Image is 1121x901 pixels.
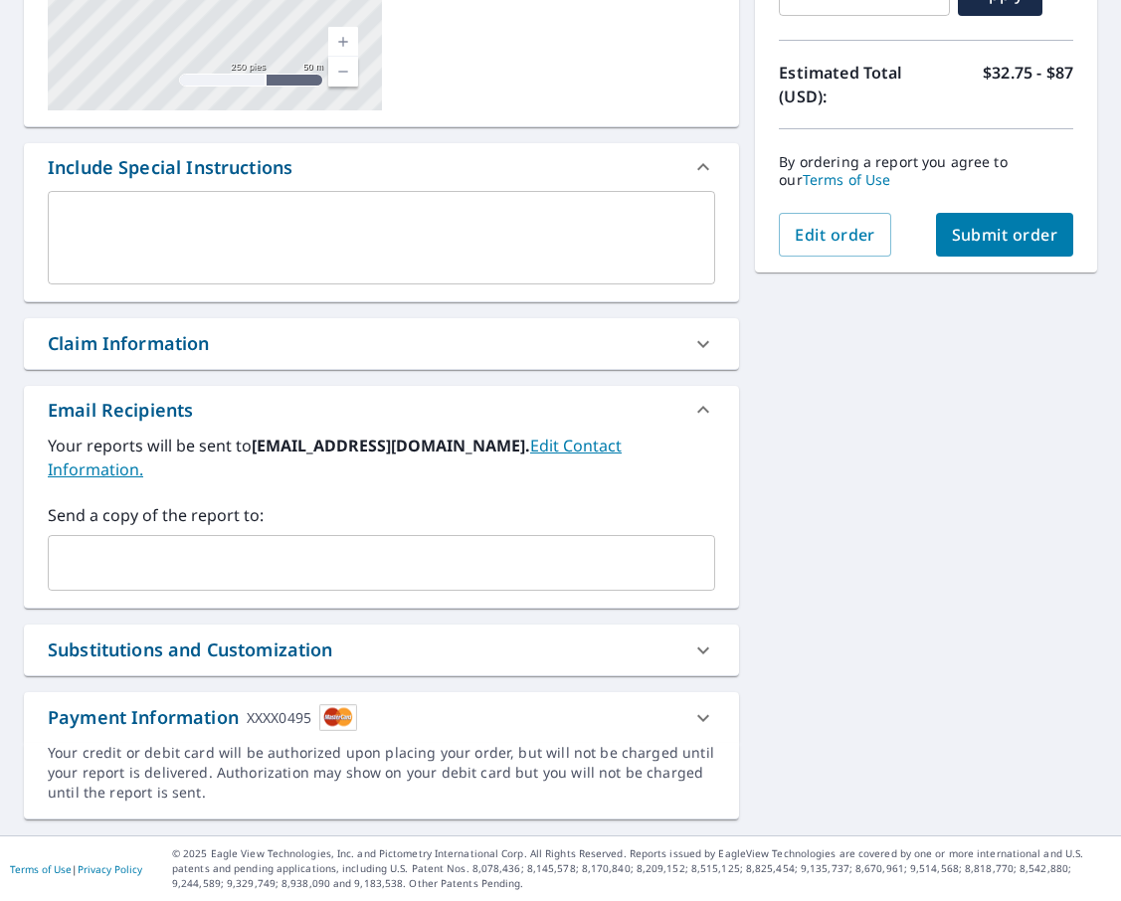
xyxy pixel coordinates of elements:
a: Terms of Use [803,170,891,189]
img: cardImage [319,704,357,731]
div: Your credit or debit card will be authorized upon placing your order, but will not be charged unt... [48,743,715,803]
label: Send a copy of the report to: [48,503,715,527]
div: Payment Information [48,704,357,731]
p: Estimated Total (USD): [779,61,926,108]
div: XXXX0495 [247,704,311,731]
div: Claim Information [48,330,210,357]
a: Nivel actual 17, alejar [328,57,358,87]
span: Submit order [952,224,1058,246]
p: | [10,863,142,875]
div: Substitutions and Customization [24,625,739,675]
button: Edit order [779,213,891,257]
b: [EMAIL_ADDRESS][DOMAIN_NAME]. [252,435,530,456]
a: Nivel actual 17, ampliar [328,27,358,57]
div: Claim Information [24,318,739,369]
p: $32.75 - $87 [983,61,1073,108]
a: Privacy Policy [78,862,142,876]
div: Substitutions and Customization [48,636,333,663]
p: © 2025 Eagle View Technologies, Inc. and Pictometry International Corp. All Rights Reserved. Repo... [172,846,1111,891]
div: Email Recipients [24,386,739,434]
a: Terms of Use [10,862,72,876]
label: Your reports will be sent to [48,434,715,481]
div: Email Recipients [48,397,193,424]
div: Payment InformationXXXX0495cardImage [24,692,739,743]
button: Submit order [936,213,1074,257]
div: Include Special Instructions [48,154,292,181]
div: Include Special Instructions [24,143,739,191]
p: By ordering a report you agree to our [779,153,1073,189]
span: Edit order [795,224,875,246]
